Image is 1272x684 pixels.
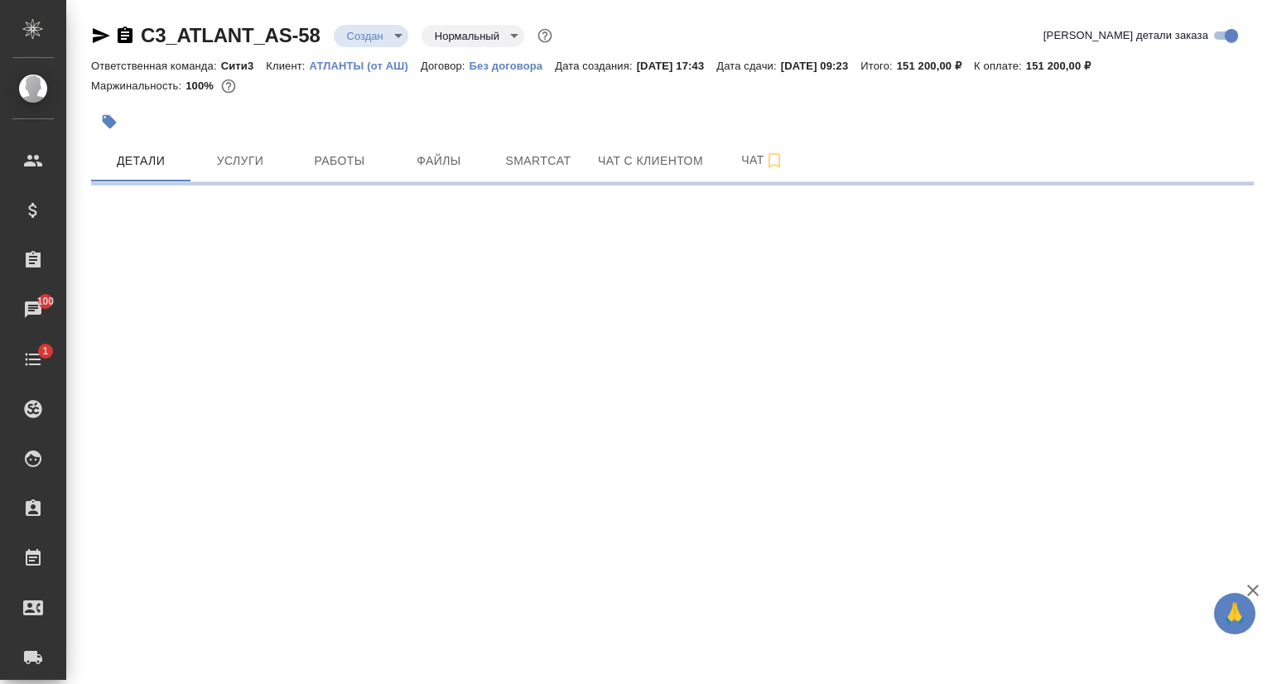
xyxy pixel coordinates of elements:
[499,151,578,171] span: Smartcat
[342,29,388,43] button: Создан
[1214,593,1255,634] button: 🙏
[185,79,218,92] p: 100%
[101,151,181,171] span: Детали
[200,151,280,171] span: Услуги
[399,151,479,171] span: Файлы
[860,60,896,72] p: Итого:
[4,289,62,330] a: 100
[334,25,408,47] div: Создан
[781,60,861,72] p: [DATE] 09:23
[218,75,239,97] button: 0.00 RUB;
[310,58,421,72] a: АТЛАНТЫ (от АШ)
[637,60,717,72] p: [DATE] 17:43
[421,60,470,72] p: Договор:
[310,60,421,72] p: АТЛАНТЫ (от АШ)
[32,343,58,359] span: 1
[91,60,221,72] p: Ответственная команда:
[430,29,504,43] button: Нормальный
[716,60,780,72] p: Дата сдачи:
[422,25,524,47] div: Создан
[1221,596,1249,631] span: 🙏
[91,26,111,46] button: Скопировать ссылку для ЯМессенджера
[470,58,556,72] a: Без договора
[897,60,974,72] p: 151 200,00 ₽
[974,60,1026,72] p: К оплате:
[91,104,128,140] button: Добавить тэг
[764,151,784,171] svg: Подписаться
[470,60,556,72] p: Без договора
[266,60,309,72] p: Клиент:
[141,24,320,46] a: C3_ATLANT_AS-58
[1026,60,1103,72] p: 151 200,00 ₽
[598,151,703,171] span: Чат с клиентом
[115,26,135,46] button: Скопировать ссылку
[91,79,185,92] p: Маржинальность:
[723,150,802,171] span: Чат
[300,151,379,171] span: Работы
[534,25,556,46] button: Доп статусы указывают на важность/срочность заказа
[555,60,636,72] p: Дата создания:
[221,60,267,72] p: Сити3
[1043,27,1208,44] span: [PERSON_NAME] детали заказа
[27,293,65,310] span: 100
[4,339,62,380] a: 1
